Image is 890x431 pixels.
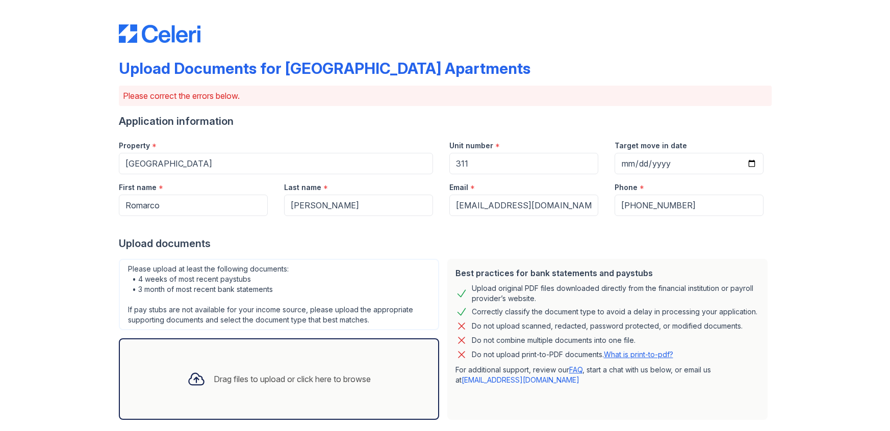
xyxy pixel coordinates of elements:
div: Best practices for bank statements and paystubs [455,267,759,279]
div: Upload original PDF files downloaded directly from the financial institution or payroll provider’... [472,283,759,304]
label: Property [119,141,150,151]
div: Correctly classify the document type to avoid a delay in processing your application. [472,306,757,318]
div: Upload documents [119,236,772,251]
p: Do not upload print-to-PDF documents. [472,349,673,360]
img: CE_Logo_Blue-a8612792a0a2168367f1c8372b55b34899dd931a85d93a1a3d3e32e68fde9ad4.png [119,24,200,43]
label: Target move in date [615,141,687,151]
label: Unit number [449,141,493,151]
div: Do not combine multiple documents into one file. [472,334,635,346]
div: Do not upload scanned, redacted, password protected, or modified documents. [472,320,743,332]
label: Email [449,182,468,193]
div: Drag files to upload or click here to browse [214,373,371,385]
label: Last name [284,182,321,193]
label: Phone [615,182,638,193]
p: Please correct the errors below. [123,90,768,102]
div: Please upload at least the following documents: • 4 weeks of most recent paystubs • 3 month of mo... [119,259,439,330]
a: What is print-to-pdf? [604,350,673,359]
a: [EMAIL_ADDRESS][DOMAIN_NAME] [462,375,579,384]
label: First name [119,182,157,193]
p: For additional support, review our , start a chat with us below, or email us at [455,365,759,385]
div: Upload Documents for [GEOGRAPHIC_DATA] Apartments [119,59,530,77]
div: Application information [119,114,772,128]
a: FAQ [569,365,582,374]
